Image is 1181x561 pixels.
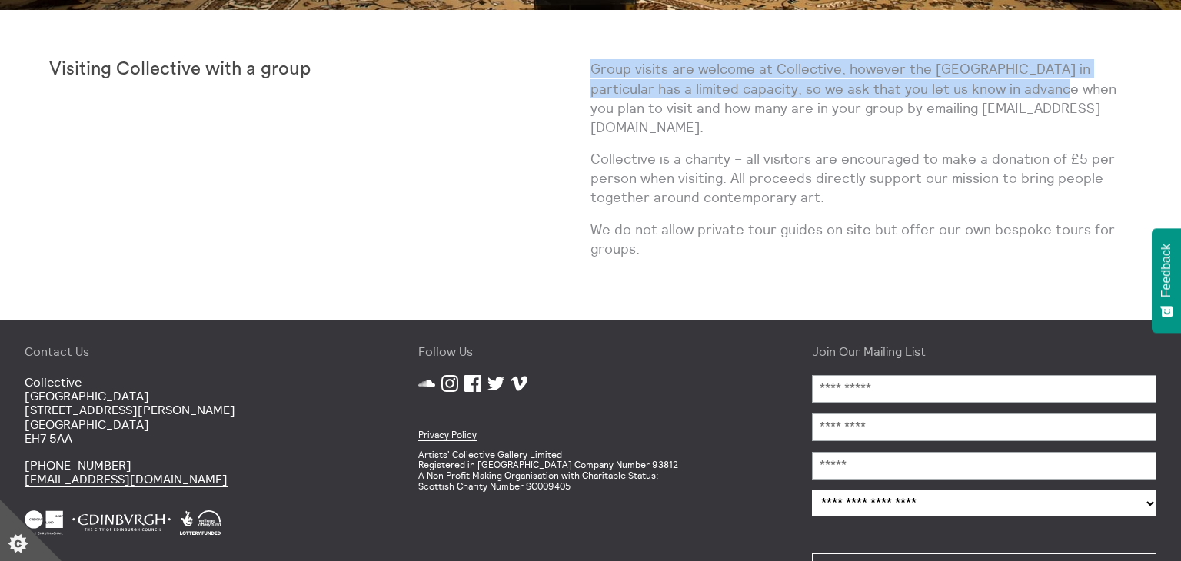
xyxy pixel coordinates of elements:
h4: Follow Us [418,344,763,358]
p: [PHONE_NUMBER] [25,458,369,486]
p: We do not allow private tour guides on site but offer our own bespoke tours for groups. [590,220,1132,258]
a: [EMAIL_ADDRESS][DOMAIN_NAME] [25,471,228,487]
h4: Join Our Mailing List [812,344,1156,358]
img: Heritage Lottery Fund [180,510,221,535]
strong: Visiting Collective with a group [49,60,311,78]
span: Feedback [1159,244,1173,297]
a: Privacy Policy [418,429,477,441]
h4: Contact Us [25,344,369,358]
p: Collective [GEOGRAPHIC_DATA] [STREET_ADDRESS][PERSON_NAME] [GEOGRAPHIC_DATA] EH7 5AA [25,375,369,446]
p: Group visits are welcome at Collective, however the [GEOGRAPHIC_DATA] in particular has a limited... [590,59,1132,137]
p: Artists' Collective Gallery Limited Registered in [GEOGRAPHIC_DATA] Company Number 93812 A Non Pr... [418,450,763,492]
p: Collective is a charity – all visitors are encouraged to make a donation of £5 per person when vi... [590,149,1132,207]
button: Feedback - Show survey [1152,228,1181,333]
img: City Of Edinburgh Council White [72,510,171,535]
